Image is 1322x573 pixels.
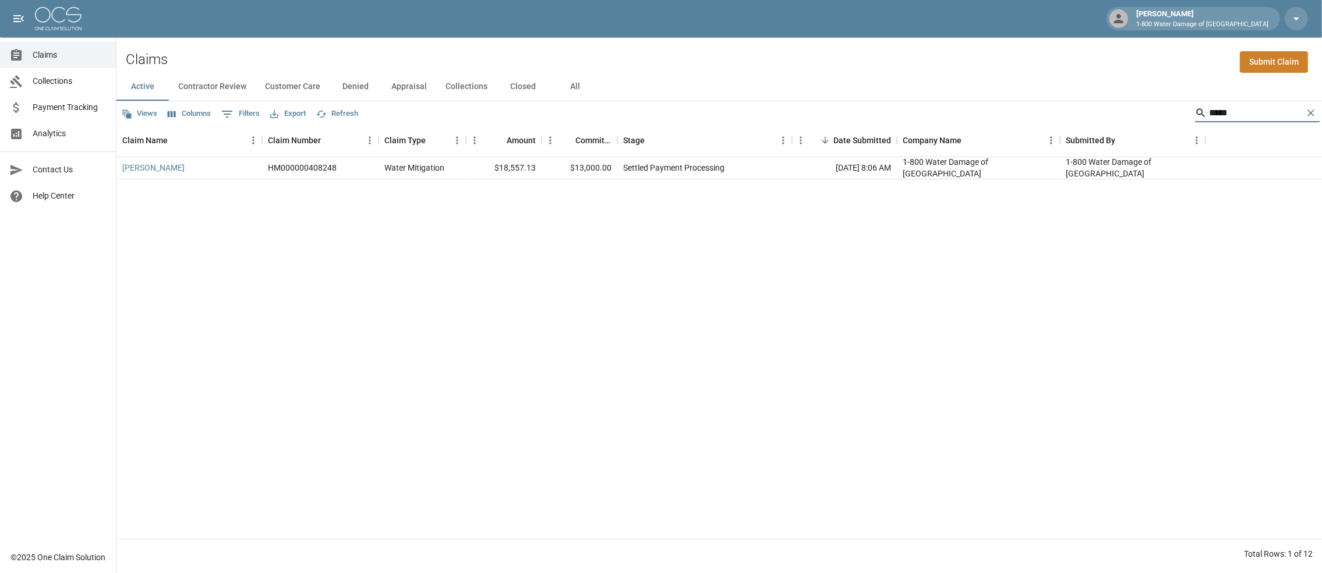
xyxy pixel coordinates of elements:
[507,124,536,157] div: Amount
[1136,20,1268,30] p: 1-800 Water Damage of [GEOGRAPHIC_DATA]
[33,75,107,87] span: Collections
[1188,132,1206,149] button: Menu
[542,157,617,179] div: $13,000.00
[1060,124,1206,157] div: Submitted By
[775,132,792,149] button: Menu
[1066,124,1115,157] div: Submitted By
[1115,132,1132,148] button: Sort
[268,124,321,157] div: Claim Number
[575,124,611,157] div: Committed Amount
[330,73,382,101] button: Denied
[542,132,559,149] button: Menu
[122,124,168,157] div: Claim Name
[833,124,891,157] div: Date Submitted
[126,51,168,68] h2: Claims
[903,156,1054,179] div: 1-800 Water Damage of Athens
[33,101,107,114] span: Payment Tracking
[245,132,262,149] button: Menu
[384,124,426,157] div: Claim Type
[116,124,262,157] div: Claim Name
[268,162,337,174] div: HM000000408248
[35,7,82,30] img: ocs-logo-white-transparent.png
[122,162,185,174] a: [PERSON_NAME]
[33,49,107,61] span: Claims
[7,7,30,30] button: open drawer
[33,164,107,176] span: Contact Us
[262,124,379,157] div: Claim Number
[1066,156,1200,179] div: 1-800 Water Damage of Athens
[466,124,542,157] div: Amount
[119,105,160,123] button: Views
[436,73,497,101] button: Collections
[168,132,184,148] button: Sort
[313,105,361,123] button: Refresh
[792,157,897,179] div: [DATE] 8:06 AM
[645,132,661,148] button: Sort
[817,132,833,148] button: Sort
[490,132,507,148] button: Sort
[165,105,214,123] button: Select columns
[1132,8,1273,29] div: [PERSON_NAME]
[33,190,107,202] span: Help Center
[1302,104,1320,122] button: Clear
[379,124,466,157] div: Claim Type
[361,132,379,149] button: Menu
[321,132,337,148] button: Sort
[962,132,978,148] button: Sort
[542,124,617,157] div: Committed Amount
[256,73,330,101] button: Customer Care
[1240,51,1308,73] a: Submit Claim
[1244,548,1313,560] div: Total Rows: 1 of 12
[792,124,897,157] div: Date Submitted
[897,124,1060,157] div: Company Name
[33,128,107,140] span: Analytics
[218,105,263,123] button: Show filters
[466,157,542,179] div: $18,557.13
[466,132,483,149] button: Menu
[623,124,645,157] div: Stage
[497,73,549,101] button: Closed
[169,73,256,101] button: Contractor Review
[426,132,442,148] button: Sort
[384,162,444,174] div: Water Mitigation
[1042,132,1060,149] button: Menu
[559,132,575,148] button: Sort
[448,132,466,149] button: Menu
[10,551,105,563] div: © 2025 One Claim Solution
[623,162,724,174] div: Settled Payment Processing
[382,73,436,101] button: Appraisal
[792,132,810,149] button: Menu
[267,105,309,123] button: Export
[116,73,169,101] button: Active
[1195,104,1320,125] div: Search
[617,124,792,157] div: Stage
[549,73,602,101] button: All
[116,73,1322,101] div: dynamic tabs
[903,124,962,157] div: Company Name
